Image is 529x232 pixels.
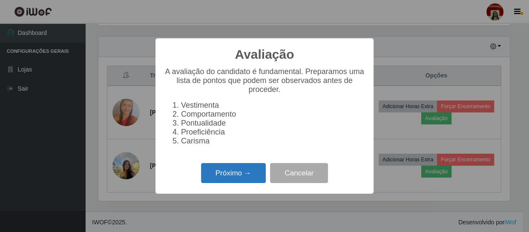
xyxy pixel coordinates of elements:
li: Comportamento [181,110,365,119]
p: A avaliação do candidato é fundamental. Preparamos uma lista de pontos que podem ser observados a... [164,67,365,94]
li: Proeficiência [181,128,365,137]
h2: Avaliação [235,47,294,62]
button: Próximo → [201,163,266,183]
button: Cancelar [270,163,328,183]
li: Pontualidade [181,119,365,128]
li: Carisma [181,137,365,146]
li: Vestimenta [181,101,365,110]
